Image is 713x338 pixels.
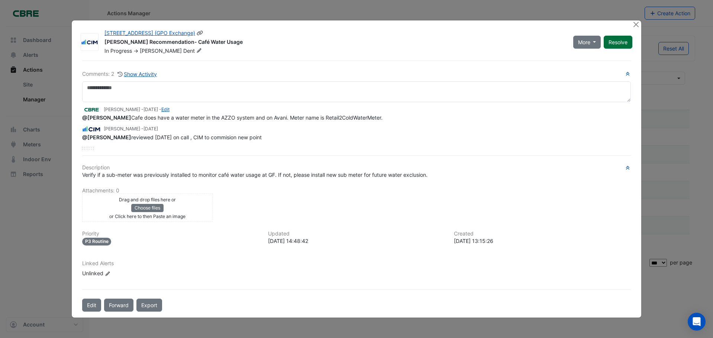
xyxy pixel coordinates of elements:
a: [STREET_ADDRESS] (GPO Exchange) [104,30,195,36]
span: 2025-08-19 11:11:58 [143,126,158,131]
small: [PERSON_NAME] - [104,126,158,132]
a: Edit [161,107,170,112]
h6: Created [454,231,631,237]
button: Show Activity [117,70,158,78]
span: 2025-08-19 11:48:50 [143,107,158,112]
span: Cafe does have a water meter in the AZZO system and on Avani. Meter name is Retail2ColdWaterMeter. [82,114,383,121]
div: P3 Routine [82,238,112,246]
span: liam.dent@cimenviro.com [CIM] [82,114,131,121]
button: Edit [82,299,101,312]
div: [DATE] 13:15:26 [454,237,631,245]
span: Dent [183,47,203,55]
h6: Attachments: 0 [82,188,631,194]
div: Open Intercom Messenger [688,313,706,331]
span: In Progress [104,48,132,54]
span: -> [133,48,138,54]
span: Copy link to clipboard [197,30,203,36]
span: hamish.martin@charterhallaccess.com.au [CBRE Charter Hall] [82,134,131,140]
a: Export [136,299,162,312]
small: [PERSON_NAME] - - [104,106,170,113]
div: [DATE] 14:48:42 [268,237,445,245]
button: Resolve [604,36,632,49]
fa-icon: Edit Linked Alerts [105,271,110,276]
img: CIM [82,125,101,133]
div: Unlinked [82,269,171,277]
small: Drag and drop files here or [119,197,176,202]
div: [PERSON_NAME] Recommendation- Café Water Usage [104,38,564,47]
div: Comments: 2 [82,70,158,78]
img: CIM [81,39,98,46]
span: [PERSON_NAME] [140,48,182,54]
button: Forward [104,299,133,312]
img: CBRE Charter Hall [82,105,101,114]
span: More [578,38,590,46]
button: More [573,36,601,49]
button: Close [632,20,640,28]
span: Verify if a sub-meter was previously installed to monitor café water usage at GF. If not, please ... [82,172,428,178]
small: or Click here to then Paste an image [109,214,185,219]
button: Choose files [131,204,164,212]
h6: Linked Alerts [82,260,631,267]
h6: Priority [82,231,259,237]
span: reviewed [DATE] on call , CIM to commision new point [82,134,262,140]
h6: Updated [268,231,445,237]
h6: Description [82,165,631,171]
